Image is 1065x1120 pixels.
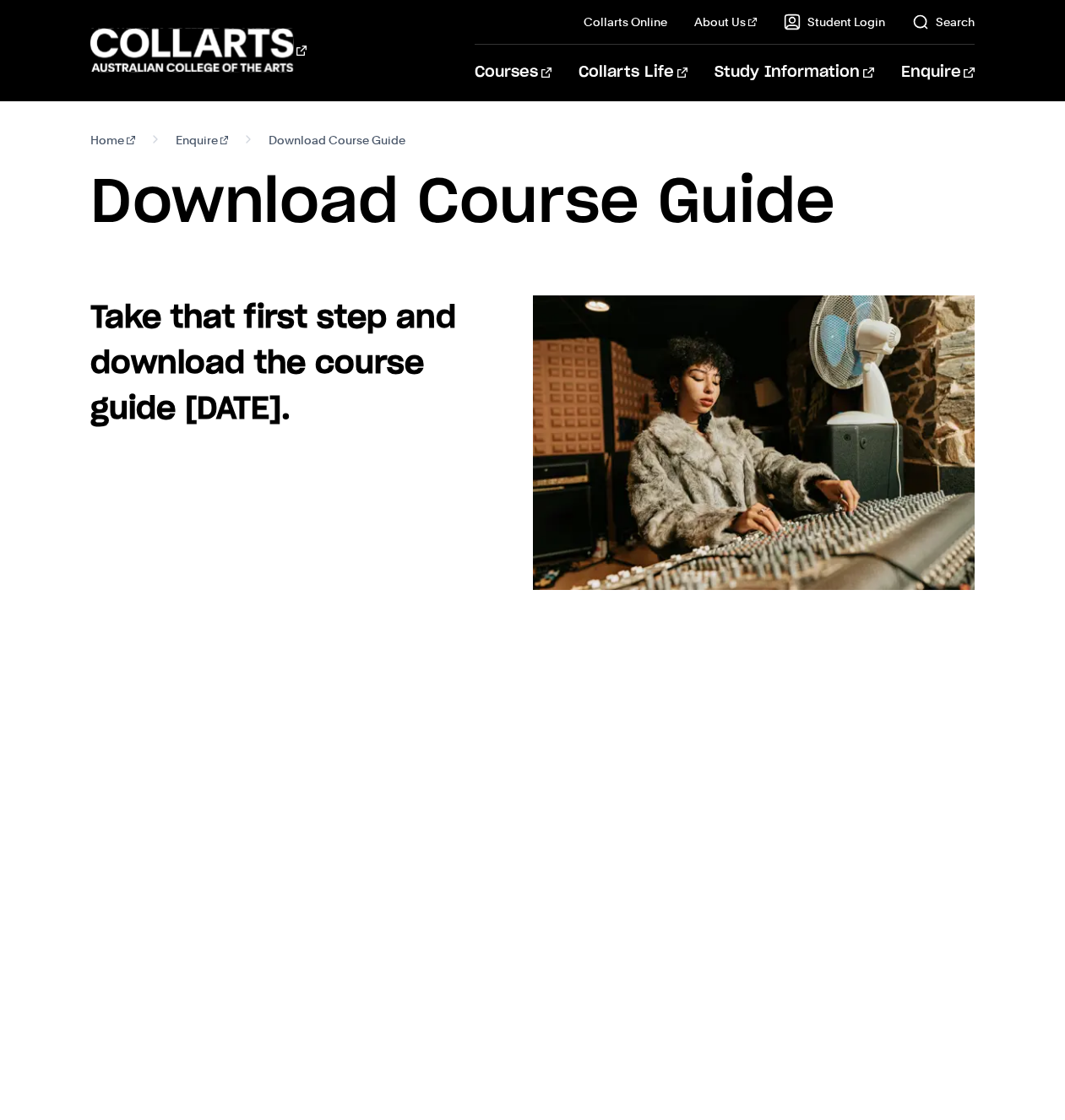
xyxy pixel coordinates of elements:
a: Enquire [176,128,229,152]
a: Enquire [901,45,975,100]
a: Student Login [784,14,885,30]
h1: Download Course Guide [90,165,975,241]
div: Go to homepage [90,26,307,74]
a: Home [90,128,135,152]
a: Courses [475,45,552,100]
a: Collarts Life [579,45,687,100]
strong: Take that first step and download the course guide [DATE]. [90,303,456,425]
a: Study Information [715,45,873,100]
a: Collarts Online [584,14,667,30]
a: Search [912,14,975,30]
span: Download Course Guide [269,128,405,152]
a: About Us [694,14,757,30]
